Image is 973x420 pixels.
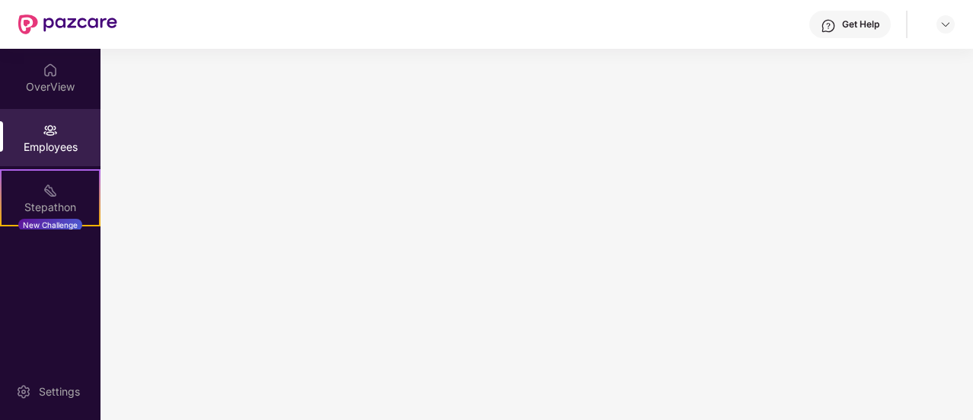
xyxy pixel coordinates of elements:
[34,384,85,399] div: Settings
[821,18,836,34] img: svg+xml;base64,PHN2ZyBpZD0iSGVscC0zMngzMiIgeG1sbnM9Imh0dHA6Ly93d3cudzMub3JnLzIwMDAvc3ZnIiB3aWR0aD...
[43,123,58,138] img: svg+xml;base64,PHN2ZyBpZD0iRW1wbG95ZWVzIiB4bWxucz0iaHR0cDovL3d3dy53My5vcmcvMjAwMC9zdmciIHdpZHRoPS...
[18,14,117,34] img: New Pazcare Logo
[18,219,82,231] div: New Challenge
[2,200,99,215] div: Stepathon
[940,18,952,30] img: svg+xml;base64,PHN2ZyBpZD0iRHJvcGRvd24tMzJ4MzIiIHhtbG5zPSJodHRwOi8vd3d3LnczLm9yZy8yMDAwL3N2ZyIgd2...
[16,384,31,399] img: svg+xml;base64,PHN2ZyBpZD0iU2V0dGluZy0yMHgyMCIgeG1sbnM9Imh0dHA6Ly93d3cudzMub3JnLzIwMDAvc3ZnIiB3aW...
[43,183,58,198] img: svg+xml;base64,PHN2ZyB4bWxucz0iaHR0cDovL3d3dy53My5vcmcvMjAwMC9zdmciIHdpZHRoPSIyMSIgaGVpZ2h0PSIyMC...
[43,63,58,78] img: svg+xml;base64,PHN2ZyBpZD0iSG9tZSIgeG1sbnM9Imh0dHA6Ly93d3cudzMub3JnLzIwMDAvc3ZnIiB3aWR0aD0iMjAiIG...
[842,18,879,30] div: Get Help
